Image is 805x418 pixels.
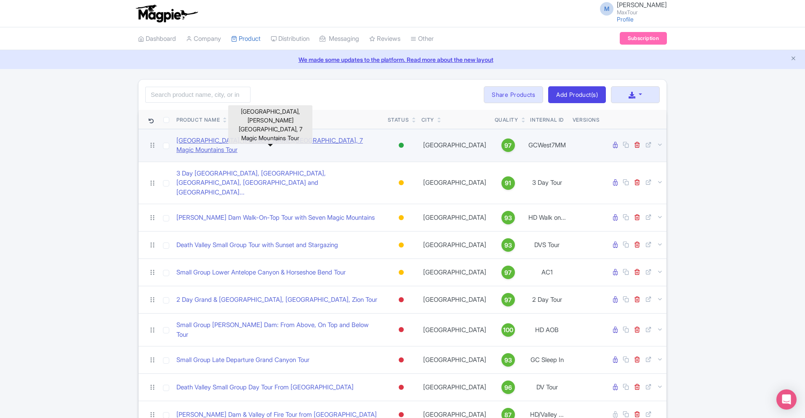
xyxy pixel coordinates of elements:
a: Messaging [320,27,359,51]
a: 97 [495,293,522,306]
td: [GEOGRAPHIC_DATA] [418,374,491,401]
a: 93 [495,238,522,252]
span: 91 [505,178,511,188]
small: MaxTour [617,10,667,15]
td: HD AOB [525,314,569,346]
td: [GEOGRAPHIC_DATA] [418,162,491,204]
span: 100 [503,325,513,335]
td: DV Tour [525,374,569,401]
a: 93 [495,211,522,224]
a: Small Group Lower Antelope Canyon & Horseshoe Bend Tour [176,268,346,277]
td: [GEOGRAPHIC_DATA] [418,259,491,286]
input: Search product name, city, or interal id [145,87,251,103]
span: 96 [504,383,512,392]
a: Subscription [620,32,667,45]
div: Inactive [397,381,405,394]
div: Active [397,139,405,152]
div: Building [397,177,405,189]
span: 93 [504,356,512,365]
div: Building [397,266,405,279]
a: [PERSON_NAME] Dam Walk-On-Top Tour with Seven Magic Mountains [176,213,375,223]
td: [GEOGRAPHIC_DATA] [418,232,491,259]
td: [GEOGRAPHIC_DATA] [418,346,491,374]
div: Quality [495,116,518,124]
a: 2 Day Grand & [GEOGRAPHIC_DATA], [GEOGRAPHIC_DATA], Zion Tour [176,295,377,305]
button: Close announcement [790,54,797,64]
th: Versions [569,110,603,129]
div: Status [388,116,409,124]
a: Reviews [369,27,400,51]
span: [PERSON_NAME] [617,1,667,9]
th: Internal ID [525,110,569,129]
div: Product Name [176,116,220,124]
a: Profile [617,16,634,23]
a: M [PERSON_NAME] MaxTour [595,2,667,15]
a: 100 [495,323,522,337]
a: Share Products [484,86,543,103]
td: [GEOGRAPHIC_DATA] [418,314,491,346]
span: 97 [504,141,512,150]
div: Open Intercom Messenger [776,389,797,410]
a: [GEOGRAPHIC_DATA], [PERSON_NAME][GEOGRAPHIC_DATA], 7 Magic Mountains Tour [176,136,381,155]
td: AC1 [525,259,569,286]
img: logo-ab69f6fb50320c5b225c76a69d11143b.png [134,4,199,23]
div: [GEOGRAPHIC_DATA], [PERSON_NAME][GEOGRAPHIC_DATA], 7 Magic Mountains Tour [228,105,312,144]
td: 3 Day Tour [525,162,569,204]
div: Building [397,212,405,224]
td: [GEOGRAPHIC_DATA] [418,204,491,232]
span: M [600,2,613,16]
span: 93 [504,213,512,223]
td: GCWest7MM [525,129,569,162]
a: Small Group [PERSON_NAME] Dam: From Above, On Top and Below Tour [176,320,381,339]
a: Dashboard [138,27,176,51]
div: Inactive [397,294,405,306]
td: 2 Day Tour [525,286,569,314]
a: 93 [495,353,522,367]
span: 97 [504,268,512,277]
a: Death Valley Small Group Day Tour From [GEOGRAPHIC_DATA] [176,383,354,392]
a: 96 [495,381,522,394]
a: 97 [495,266,522,279]
a: 3 Day [GEOGRAPHIC_DATA], [GEOGRAPHIC_DATA], [GEOGRAPHIC_DATA], [GEOGRAPHIC_DATA] and [GEOGRAPHIC_... [176,169,381,197]
div: City [421,116,434,124]
a: Death Valley Small Group Tour with Sunset and Stargazing [176,240,338,250]
a: 91 [495,176,522,190]
a: Small Group Late Departure Grand Canyon Tour [176,355,309,365]
a: We made some updates to the platform. Read more about the new layout [5,55,800,64]
span: 93 [504,241,512,250]
a: Add Product(s) [548,86,606,103]
div: Building [397,239,405,251]
a: Distribution [271,27,309,51]
td: HD Walk on... [525,204,569,232]
td: [GEOGRAPHIC_DATA] [418,129,491,162]
a: Company [186,27,221,51]
div: Inactive [397,354,405,366]
a: Other [410,27,434,51]
span: 97 [504,296,512,305]
td: [GEOGRAPHIC_DATA] [418,286,491,314]
div: Inactive [397,324,405,336]
a: Product [231,27,261,51]
td: GC Sleep In [525,346,569,374]
td: DVS Tour [525,232,569,259]
a: 97 [495,138,522,152]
